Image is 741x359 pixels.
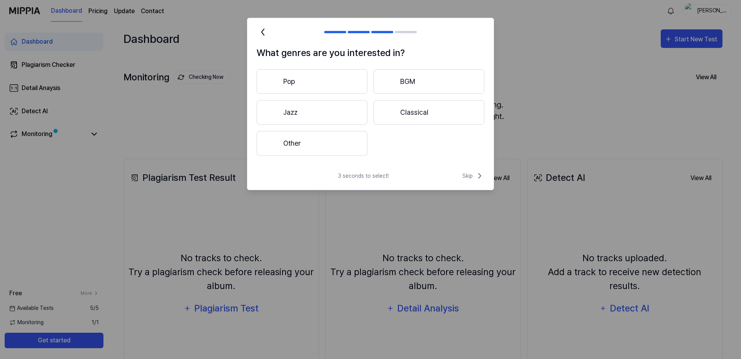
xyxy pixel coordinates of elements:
[257,46,484,60] h1: What genres are you interested in?
[461,171,484,180] button: Skip
[257,100,367,125] button: Jazz
[462,171,484,180] span: Skip
[374,69,484,94] button: BGM
[374,100,484,125] button: Classical
[257,69,367,94] button: Pop
[257,131,367,156] button: Other
[338,172,389,180] span: 3 seconds to select!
